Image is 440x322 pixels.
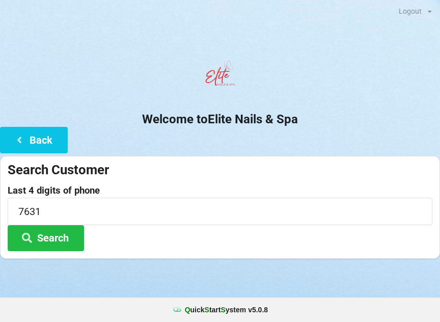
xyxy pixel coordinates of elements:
button: Search [8,225,84,251]
img: favicon.ico [172,305,182,315]
span: S [205,306,209,314]
span: Q [185,306,190,314]
div: Logout [399,8,422,15]
b: uick tart ystem v 5.0.8 [185,305,268,315]
span: S [221,306,225,314]
input: 0000 [8,198,432,225]
div: Search Customer [8,162,432,178]
img: EliteNailsSpa-Logo1.png [200,56,240,96]
label: Last 4 digits of phone [8,185,432,196]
